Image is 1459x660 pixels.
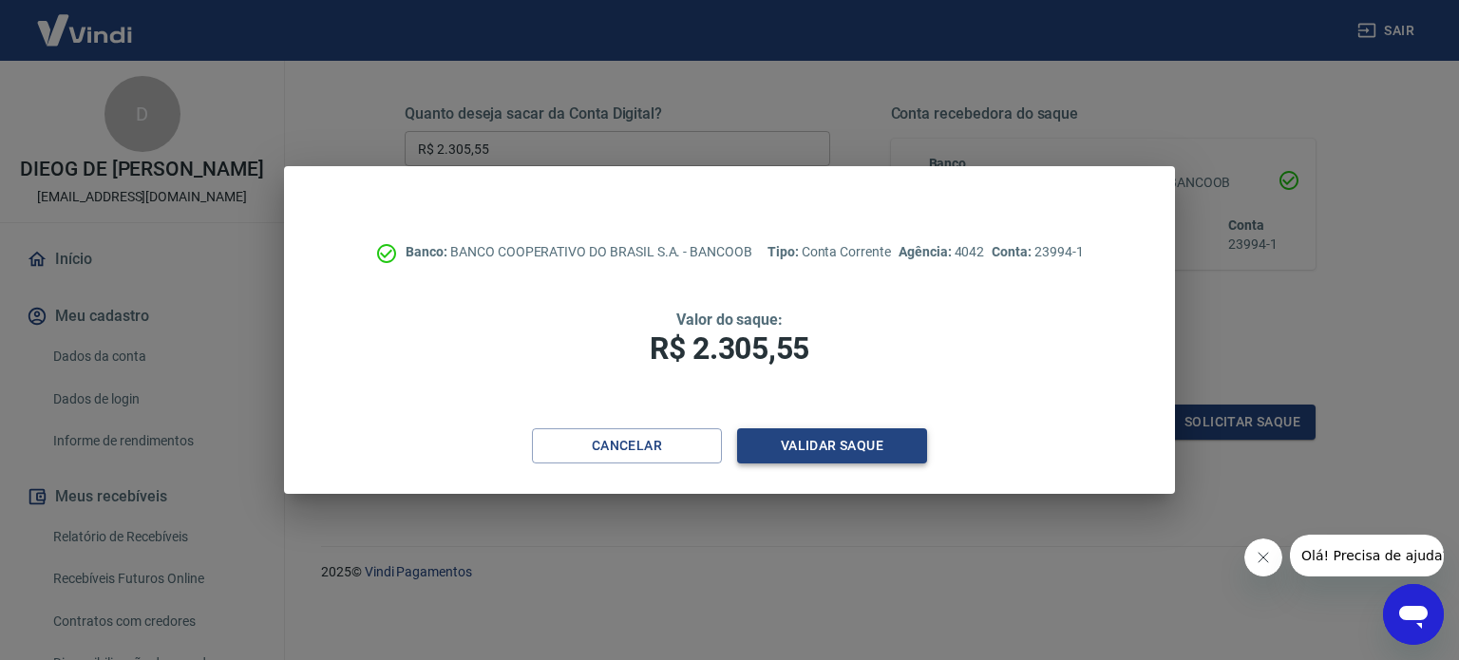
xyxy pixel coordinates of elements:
iframe: Fechar mensagem [1244,538,1282,576]
button: Validar saque [737,428,927,463]
button: Cancelar [532,428,722,463]
p: 4042 [899,242,984,262]
p: Conta Corrente [767,242,891,262]
span: Tipo: [767,244,802,259]
span: R$ 2.305,55 [650,330,809,367]
span: Agência: [899,244,955,259]
p: BANCO COOPERATIVO DO BRASIL S.A. - BANCOOB [406,242,752,262]
span: Valor do saque: [676,311,783,329]
span: Olá! Precisa de ajuda? [11,13,160,28]
iframe: Mensagem da empresa [1290,535,1444,576]
span: Banco: [406,244,450,259]
p: 23994-1 [992,242,1083,262]
iframe: Botão para abrir a janela de mensagens [1383,584,1444,645]
span: Conta: [992,244,1034,259]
